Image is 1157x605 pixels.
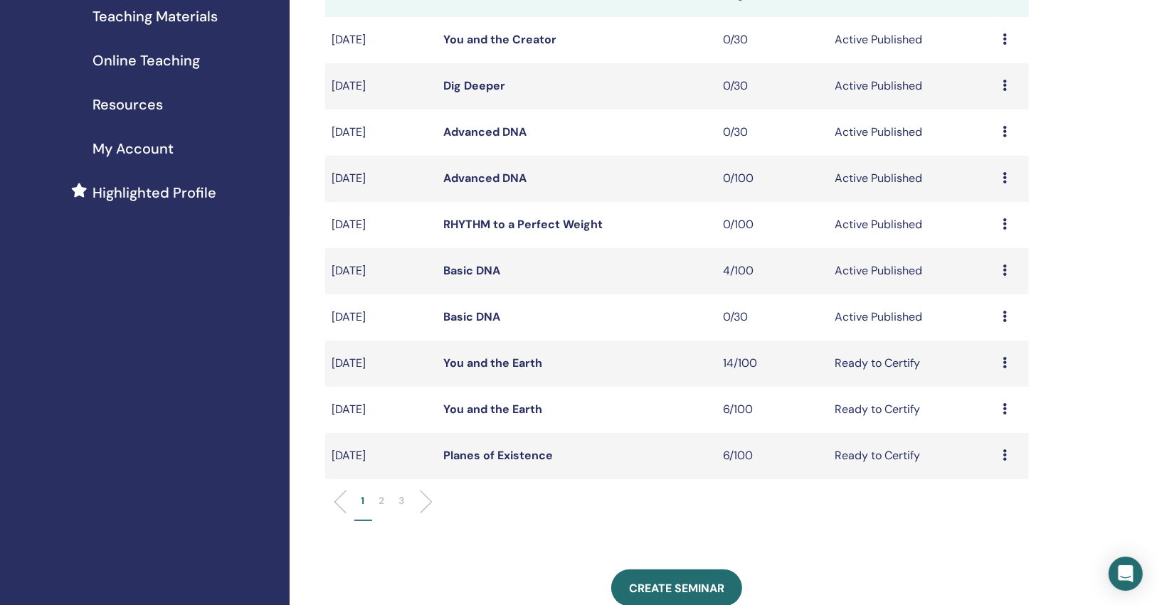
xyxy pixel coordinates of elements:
[93,182,216,203] span: Highlighted Profile
[716,156,828,202] td: 0/100
[325,248,437,294] td: [DATE]
[444,309,501,324] a: Basic DNA
[444,217,603,232] a: RHYTHM to a Perfect Weight
[716,387,828,433] td: 6/100
[828,294,995,341] td: Active Published
[828,17,995,63] td: Active Published
[325,63,437,109] td: [DATE]
[444,448,554,463] a: Planes of Existence
[444,124,527,139] a: Advanced DNA
[444,402,543,417] a: You and the Earth
[716,202,828,248] td: 0/100
[325,17,437,63] td: [DATE]
[828,63,995,109] td: Active Published
[828,433,995,479] td: Ready to Certify
[325,294,437,341] td: [DATE]
[444,78,506,93] a: Dig Deeper
[716,248,828,294] td: 4/100
[1109,557,1143,591] div: Open Intercom Messenger
[93,138,174,159] span: My Account
[379,493,385,508] p: 2
[444,32,557,47] a: You and the Creator
[444,171,527,186] a: Advanced DNA
[716,109,828,156] td: 0/30
[93,6,218,27] span: Teaching Materials
[361,493,365,508] p: 1
[828,109,995,156] td: Active Published
[444,355,543,370] a: You and the Earth
[716,341,828,387] td: 14/100
[828,341,995,387] td: Ready to Certify
[93,50,200,71] span: Online Teaching
[828,156,995,202] td: Active Published
[325,341,437,387] td: [DATE]
[716,433,828,479] td: 6/100
[629,581,724,596] span: Create seminar
[828,202,995,248] td: Active Published
[325,387,437,433] td: [DATE]
[716,17,828,63] td: 0/30
[716,294,828,341] td: 0/30
[325,202,437,248] td: [DATE]
[399,493,405,508] p: 3
[444,263,501,278] a: Basic DNA
[716,63,828,109] td: 0/30
[325,156,437,202] td: [DATE]
[828,387,995,433] td: Ready to Certify
[325,109,437,156] td: [DATE]
[828,248,995,294] td: Active Published
[93,94,163,115] span: Resources
[325,433,437,479] td: [DATE]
